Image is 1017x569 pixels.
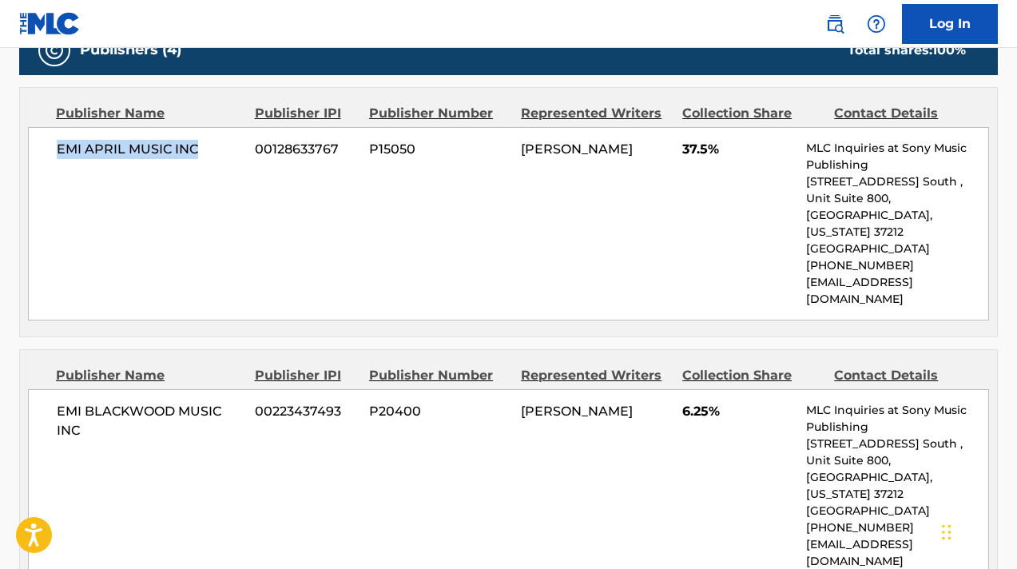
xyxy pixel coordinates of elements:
[806,519,988,536] p: [PHONE_NUMBER]
[848,41,966,60] div: Total shares:
[682,402,794,421] span: 6.25%
[834,104,974,123] div: Contact Details
[825,14,844,34] img: search
[806,402,988,436] p: MLC Inquiries at Sony Music Publishing
[937,492,1017,569] iframe: Chat Widget
[860,8,892,40] div: Help
[255,402,357,421] span: 00223437493
[806,436,988,469] p: [STREET_ADDRESS] South , Unit Suite 800,
[902,4,998,44] a: Log In
[682,104,822,123] div: Collection Share
[19,12,81,35] img: MLC Logo
[521,404,633,419] span: [PERSON_NAME]
[521,366,670,385] div: Represented Writers
[806,257,988,274] p: [PHONE_NUMBER]
[57,140,243,159] span: EMI APRIL MUSIC INC
[255,366,357,385] div: Publisher IPI
[867,14,886,34] img: help
[806,241,988,257] p: [GEOGRAPHIC_DATA]
[521,141,633,157] span: [PERSON_NAME]
[521,104,670,123] div: Represented Writers
[806,173,988,207] p: [STREET_ADDRESS] South , Unit Suite 800,
[806,140,988,173] p: MLC Inquiries at Sony Music Publishing
[806,274,988,308] p: [EMAIL_ADDRESS][DOMAIN_NAME]
[682,366,822,385] div: Collection Share
[834,366,974,385] div: Contact Details
[819,8,851,40] a: Public Search
[932,42,966,58] span: 100 %
[255,140,357,159] span: 00128633767
[942,508,951,556] div: Drag
[57,402,243,440] span: EMI BLACKWOOD MUSIC INC
[369,366,509,385] div: Publisher Number
[806,469,988,503] p: [GEOGRAPHIC_DATA], [US_STATE] 37212
[369,402,509,421] span: P20400
[80,41,181,59] h5: Publishers (4)
[369,140,509,159] span: P15050
[56,104,243,123] div: Publisher Name
[682,140,794,159] span: 37.5%
[806,207,988,241] p: [GEOGRAPHIC_DATA], [US_STATE] 37212
[369,104,509,123] div: Publisher Number
[806,503,988,519] p: [GEOGRAPHIC_DATA]
[45,41,64,60] img: Publishers
[56,366,243,385] div: Publisher Name
[255,104,357,123] div: Publisher IPI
